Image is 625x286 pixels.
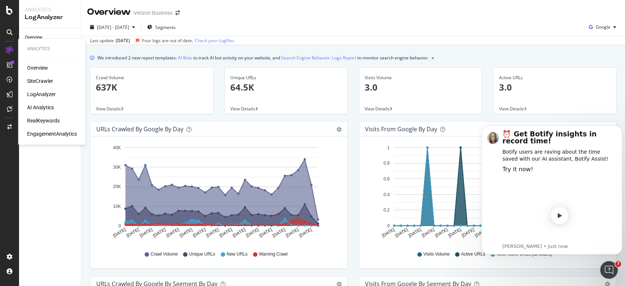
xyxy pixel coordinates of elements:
text: [DATE] [245,227,260,238]
span: Crawl Volume [150,251,178,257]
span: Google [596,24,610,30]
text: 40K [113,145,121,150]
span: New URLs [227,251,248,257]
a: SiteCrawler [27,77,53,85]
div: Verizon Business [134,9,172,16]
button: close banner [430,52,436,63]
p: 64.5K [230,81,342,93]
a: AI Analytics [27,104,54,111]
iframe: Intercom notifications message [479,116,625,282]
text: 0.4 [383,192,390,197]
div: Your logs are out of date. [142,37,193,44]
span: View Details [230,106,255,112]
text: 20K [113,184,121,189]
a: LogAnalyzer [27,91,56,98]
div: Visits from Google by day [365,125,437,133]
div: gear [336,127,342,132]
div: Last update [90,37,234,44]
text: [DATE] [139,227,153,238]
div: Analytics [25,6,75,13]
iframe: Intercom live chat [600,261,618,279]
div: We introduced 2 new report templates: to track AI bot activity on your website, and to monitor se... [97,54,429,62]
span: View Details [365,106,390,112]
span: 7 [615,261,621,267]
div: [DATE] [116,37,130,44]
text: 10K [113,204,121,209]
text: 0 [387,223,390,228]
text: [DATE] [152,227,167,238]
a: RealKeywords [27,117,60,124]
span: Segments [155,24,176,30]
p: 637K [96,81,208,93]
div: Analytics [27,46,77,52]
svg: A chart. [365,142,606,244]
a: Overview [27,64,48,71]
text: [DATE] [258,227,273,238]
text: [DATE] [232,227,246,238]
text: [DATE] [179,227,193,238]
text: 0.2 [383,208,390,213]
div: LogAnalyzer [25,13,75,22]
text: 0.6 [383,176,390,181]
text: [DATE] [285,227,300,238]
div: Active URLs [499,74,610,81]
text: [DATE] [381,227,395,238]
text: [DATE] [272,227,286,238]
a: Check your Logfiles [195,37,234,44]
div: Overview [87,6,131,18]
a: Overview [25,34,76,41]
span: View Details [499,106,524,112]
span: Active URLs [461,251,485,257]
text: [DATE] [394,227,409,238]
text: [DATE] [447,227,462,238]
div: EngagementAnalytics [27,130,77,137]
span: View Details [96,106,121,112]
div: URLs Crawled by Google by day [96,125,183,133]
text: [DATE] [421,227,435,238]
text: [DATE] [407,227,422,238]
text: [DATE] [192,227,207,238]
span: Warning Crawl [259,251,287,257]
div: A chart. [96,142,338,244]
text: [DATE] [126,227,140,238]
text: [DATE] [461,227,475,238]
div: Crawl Volume [96,74,208,81]
button: Google [586,21,619,33]
text: [DATE] [298,227,313,238]
a: AI Bots [178,54,192,62]
div: Overview [25,34,42,41]
div: arrow-right-arrow-left [175,10,180,15]
span: Unique URLs [189,251,215,257]
text: 30K [113,165,121,170]
span: [DATE] - [DATE] [97,24,129,30]
text: [DATE] [112,227,127,238]
text: [DATE] [434,227,449,238]
text: [DATE] [165,227,180,238]
p: 3.0 [499,81,610,93]
span: Visits Volume [423,251,450,257]
div: Unique URLs [230,74,342,81]
a: Search Engine Behavior: Logs Report [281,54,356,62]
text: [DATE] [205,227,220,238]
button: Segments [144,21,179,33]
div: info banner [90,54,616,62]
text: 1 [387,145,390,150]
text: 0 [118,223,121,228]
